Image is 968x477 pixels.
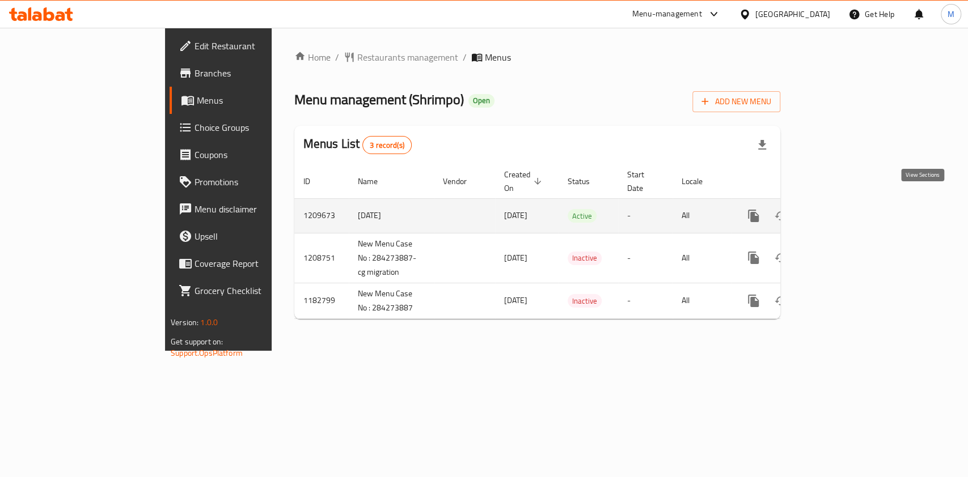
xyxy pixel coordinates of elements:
span: Choice Groups [195,121,318,134]
span: Grocery Checklist [195,284,318,297]
span: Active [568,210,597,223]
button: Change Status [767,244,794,271]
span: Promotions [195,175,318,189]
span: Inactive [568,295,602,308]
div: [GEOGRAPHIC_DATA] [755,8,830,20]
span: Menus [197,93,318,107]
button: Add New Menu [692,91,780,112]
span: Coupons [195,148,318,161]
a: Choice Groups [170,114,327,141]
span: Branches [195,66,318,80]
a: Menu disclaimer [170,195,327,223]
span: Menus [485,50,511,64]
a: Coverage Report [170,250,327,277]
span: Add New Menu [701,95,771,109]
a: Restaurants management [344,50,458,64]
span: 1.0.0 [200,315,218,330]
button: more [740,202,767,229]
span: M [948,8,954,20]
div: Inactive [568,294,602,308]
td: All [673,198,731,233]
span: [DATE] [504,250,527,265]
a: Branches [170,59,327,87]
span: Created On [504,168,545,195]
span: Menu disclaimer [195,202,318,216]
span: Get support on: [171,334,223,349]
span: Restaurants management [357,50,458,64]
span: Menu management ( Shrimpo ) [294,87,464,112]
a: Upsell [170,223,327,250]
span: Edit Restaurant [195,39,318,53]
div: Total records count [362,136,412,154]
th: Actions [731,164,858,199]
a: Edit Restaurant [170,32,327,59]
span: Vendor [443,174,481,188]
h2: Menus List [303,135,412,154]
span: Name [358,174,392,188]
table: enhanced table [294,164,858,319]
td: - [618,233,673,283]
td: All [673,233,731,283]
td: [DATE] [349,198,434,233]
span: Start Date [627,168,659,195]
span: Locale [682,174,717,188]
span: Version: [171,315,198,330]
td: - [618,198,673,233]
div: Open [468,94,494,108]
button: more [740,244,767,271]
button: Change Status [767,287,794,314]
a: Coupons [170,141,327,168]
td: New Menu Case No : 284273887-cg migration [349,233,434,283]
span: Open [468,96,494,105]
span: 3 record(s) [363,140,411,151]
span: Status [568,174,605,188]
td: All [673,283,731,318]
span: Upsell [195,229,318,243]
div: Export file [749,131,776,159]
a: Promotions [170,168,327,195]
div: Menu-management [632,7,702,21]
span: [DATE] [504,208,527,223]
li: / [335,50,339,64]
button: more [740,287,767,314]
td: New Menu Case No : 284273887 [349,283,434,318]
span: Coverage Report [195,257,318,270]
span: ID [303,174,325,188]
a: Support.OpsPlatform [171,346,243,360]
a: Grocery Checklist [170,277,327,304]
span: Inactive [568,252,602,265]
nav: breadcrumb [294,50,780,64]
div: Active [568,209,597,223]
td: - [618,283,673,318]
a: Menus [170,87,327,114]
li: / [463,50,467,64]
button: Change Status [767,202,794,229]
span: [DATE] [504,293,527,308]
